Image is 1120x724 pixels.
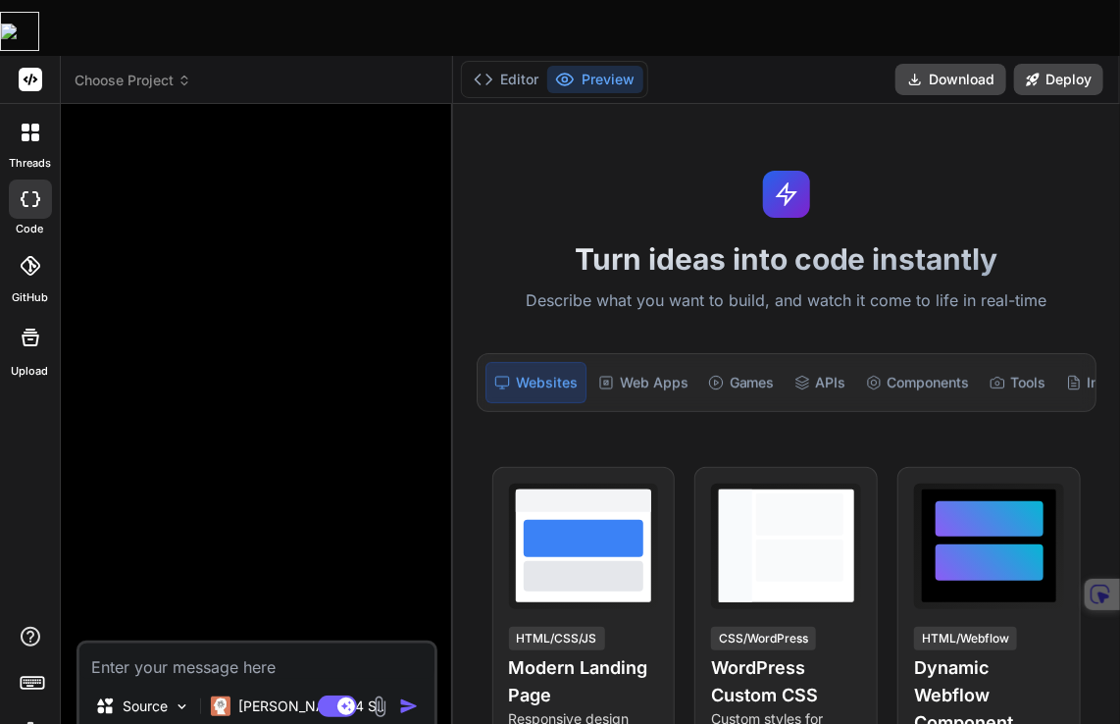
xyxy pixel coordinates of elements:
[895,64,1006,95] button: Download
[123,697,168,716] p: Source
[211,697,230,716] img: Claude 4 Sonnet
[9,155,51,172] label: threads
[914,627,1017,650] div: HTML/Webflow
[711,627,816,650] div: CSS/WordPress
[700,362,783,403] div: Games
[590,362,696,403] div: Web Apps
[858,362,978,403] div: Components
[75,71,191,90] span: Choose Project
[238,697,384,716] p: [PERSON_NAME] 4 S..
[465,241,1108,277] h1: Turn ideas into code instantly
[17,221,44,237] label: code
[466,66,547,93] button: Editor
[509,627,605,650] div: HTML/CSS/JS
[369,696,391,718] img: attachment
[787,362,854,403] div: APIs
[509,654,659,709] h4: Modern Landing Page
[982,362,1054,403] div: Tools
[12,289,48,306] label: GitHub
[547,66,643,93] button: Preview
[399,697,419,716] img: icon
[711,654,861,709] h4: WordPress Custom CSS
[465,288,1108,314] p: Describe what you want to build, and watch it come to life in real-time
[12,363,49,380] label: Upload
[174,698,190,715] img: Pick Models
[1014,64,1103,95] button: Deploy
[485,362,586,403] div: Websites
